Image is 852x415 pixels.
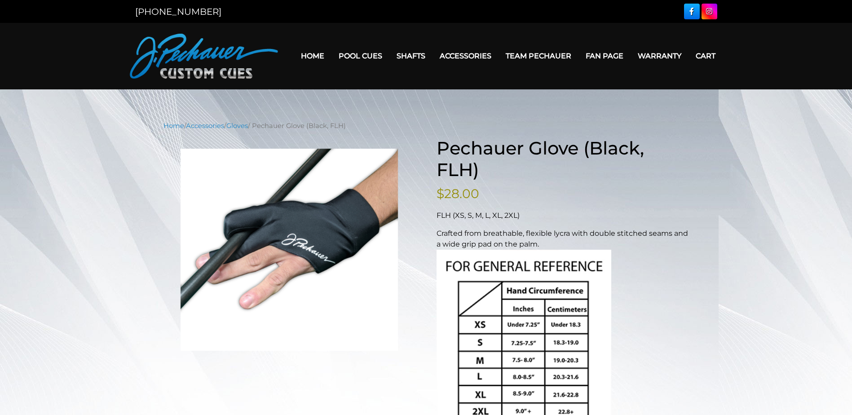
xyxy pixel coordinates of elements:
[163,121,689,131] nav: Breadcrumb
[331,44,389,67] a: Pool Cues
[499,44,578,67] a: Team Pechauer
[135,6,221,17] a: [PHONE_NUMBER]
[294,44,331,67] a: Home
[631,44,689,67] a: Warranty
[437,137,689,181] h1: Pechauer Glove (Black, FLH)
[437,210,689,221] p: FLH (XS, S, M, L, XL, 2XL)
[578,44,631,67] a: Fan Page
[226,122,248,130] a: Gloves
[433,44,499,67] a: Accessories
[163,149,416,351] img: black-glove-1-scaled.jpg
[437,186,479,201] bdi: 28.00
[130,34,278,79] img: Pechauer Custom Cues
[186,122,224,130] a: Accessories
[689,44,723,67] a: Cart
[163,122,184,130] a: Home
[437,186,444,201] span: $
[389,44,433,67] a: Shafts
